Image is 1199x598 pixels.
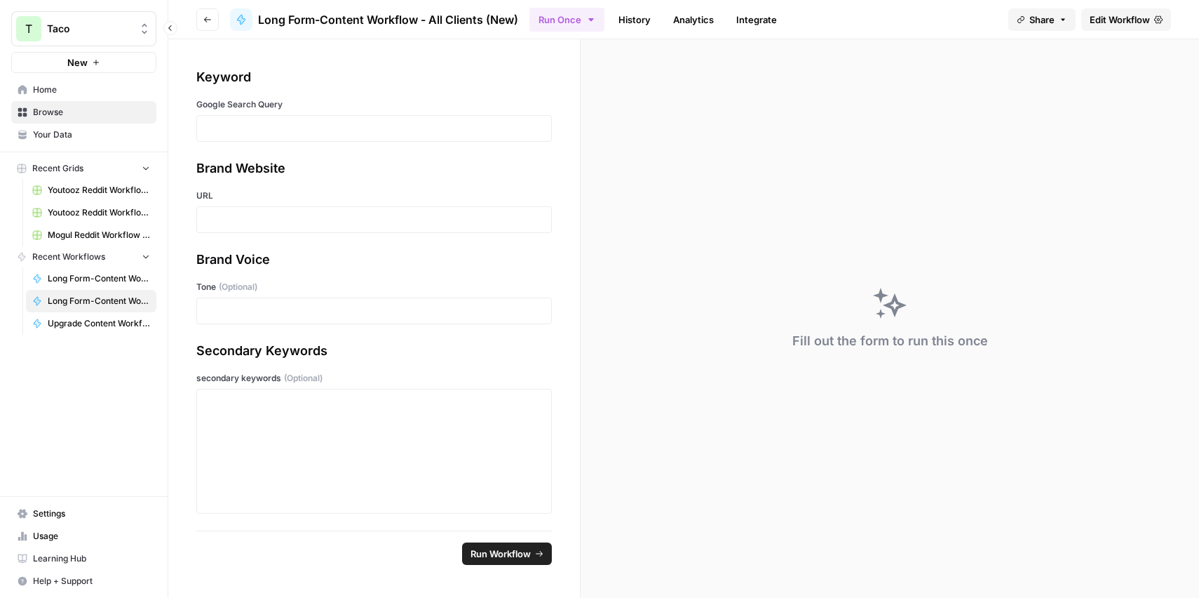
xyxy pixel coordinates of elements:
[48,229,150,241] span: Mogul Reddit Workflow Grid (1)
[26,179,156,201] a: Youtooz Reddit Workflow Grid (1)
[728,8,785,31] a: Integrate
[48,295,150,307] span: Long Form-Content Workflow - All Clients (New)
[26,224,156,246] a: Mogul Reddit Workflow Grid (1)
[48,317,150,330] span: Upgrade Content Workflow - Nurx
[196,281,552,293] label: Tone
[32,251,105,263] span: Recent Workflows
[1008,8,1076,31] button: Share
[1081,8,1171,31] a: Edit Workflow
[33,128,150,141] span: Your Data
[67,55,88,69] span: New
[1029,13,1055,27] span: Share
[11,52,156,73] button: New
[48,206,150,219] span: Youtooz Reddit Workflow Grid
[196,159,552,178] div: Brand Website
[230,8,518,31] a: Long Form-Content Workflow - All Clients (New)
[196,190,552,202] label: URL
[11,570,156,592] button: Help + Support
[26,290,156,312] a: Long Form-Content Workflow - All Clients (New)
[26,312,156,335] a: Upgrade Content Workflow - Nurx
[11,101,156,124] a: Browse
[33,552,150,565] span: Learning Hub
[196,372,552,385] label: secondary keywords
[33,84,150,96] span: Home
[1090,13,1150,27] span: Edit Workflow
[33,507,150,520] span: Settings
[25,20,32,37] span: T
[11,246,156,267] button: Recent Workflows
[11,503,156,525] a: Settings
[11,525,156,547] a: Usage
[258,11,518,28] span: Long Form-Content Workflow - All Clients (New)
[11,79,156,101] a: Home
[11,11,156,46] button: Workspace: Taco
[219,281,257,293] span: (Optional)
[470,547,531,561] span: Run Workflow
[196,250,552,270] div: Brand Voice
[26,267,156,290] a: Long Form-Content Workflow - AI Clients (New)
[47,22,132,36] span: Taco
[11,547,156,570] a: Learning Hub
[48,184,150,197] span: Youtooz Reddit Workflow Grid (1)
[26,201,156,224] a: Youtooz Reddit Workflow Grid
[196,67,552,87] div: Keyword
[48,272,150,285] span: Long Form-Content Workflow - AI Clients (New)
[665,8,722,31] a: Analytics
[32,162,83,175] span: Recent Grids
[792,331,988,351] div: Fill out the form to run this once
[11,124,156,146] a: Your Data
[284,372,323,385] span: (Optional)
[33,106,150,119] span: Browse
[33,530,150,543] span: Usage
[196,98,552,111] label: Google Search Query
[33,575,150,587] span: Help + Support
[196,341,552,361] div: Secondary Keywords
[529,8,604,32] button: Run Once
[462,543,552,565] button: Run Workflow
[11,158,156,179] button: Recent Grids
[610,8,659,31] a: History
